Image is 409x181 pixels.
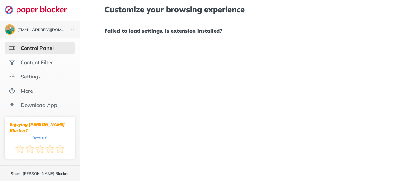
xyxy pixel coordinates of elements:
[21,45,54,51] div: Control Panel
[69,27,76,33] img: chevron-bottom-black.svg
[9,59,15,66] img: social.svg
[21,59,53,66] div: Content Filter
[9,88,15,94] img: about.svg
[5,25,14,34] img: ACg8ocKzgQe_GwHR91dECQ5hJ3lCdD6EDCJTluD2OLe_ZXkgkSjIQ_ZR=s96-c
[32,136,47,139] div: Rate us!
[105,5,384,14] h1: Customize your browsing experience
[17,28,65,32] div: deckert509@gmail.com
[9,102,15,108] img: download-app.svg
[5,5,74,14] img: logo-webpage.svg
[11,171,69,176] div: Share [PERSON_NAME] Blocker
[21,102,57,108] div: Download App
[10,121,70,134] div: Enjoying [PERSON_NAME] Blocker?
[21,88,33,94] div: More
[21,73,41,80] div: Settings
[9,73,15,80] img: settings.svg
[9,45,15,51] img: features-selected.svg
[105,27,384,35] h1: Failed to load settings. Is extension installed?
